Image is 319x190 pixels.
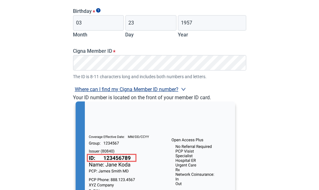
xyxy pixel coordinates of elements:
label: Cigna Member ID [73,48,246,54]
input: Birth year [178,15,246,31]
legend: Birthday [73,8,246,14]
button: Where can I find my Cigna Member ID number? [73,85,188,94]
label: Day [125,32,134,38]
label: Year [178,32,188,38]
label: Your ID number is located on the front of your member ID card. [73,95,211,100]
span: right [181,87,186,92]
span: The ID is 8-11 characters long and includes both numbers and letters. [73,73,246,80]
input: Birth month [73,15,124,31]
label: Month [73,32,87,38]
input: Birth day [125,15,177,31]
span: Show tooltip [96,8,100,13]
